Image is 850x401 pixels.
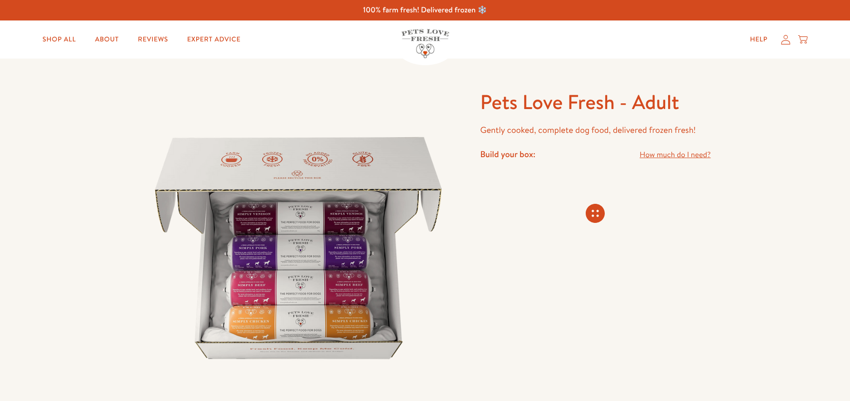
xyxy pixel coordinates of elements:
a: Expert Advice [180,30,248,49]
img: Pets Love Fresh [401,29,449,58]
a: Help [742,30,775,49]
a: Shop All [35,30,83,49]
a: Reviews [130,30,176,49]
svg: Connecting store [586,204,605,223]
a: About [87,30,126,49]
h1: Pets Love Fresh - Adult [480,89,710,115]
a: How much do I need? [640,149,710,161]
h4: Build your box: [480,149,535,160]
p: Gently cooked, complete dog food, delivered frozen fresh! [480,123,710,138]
